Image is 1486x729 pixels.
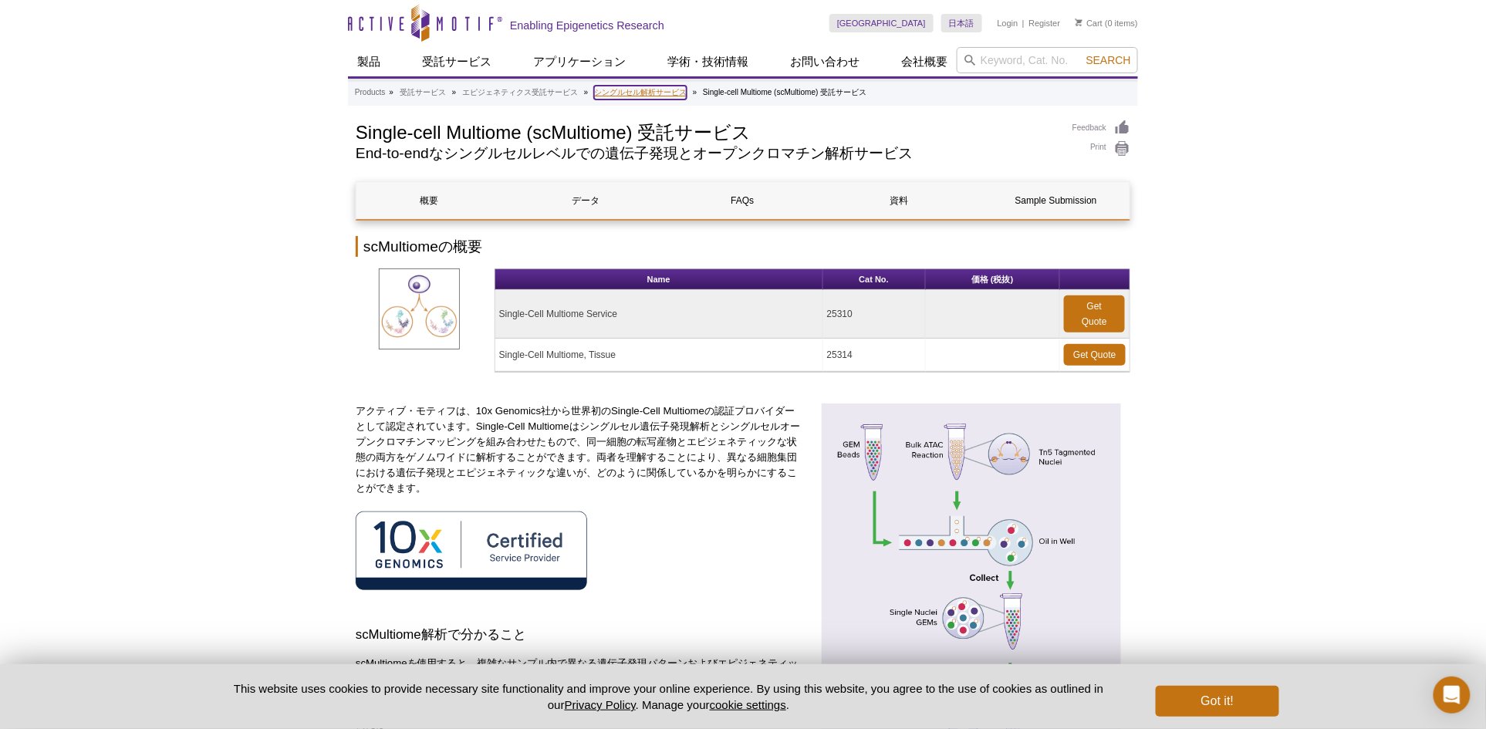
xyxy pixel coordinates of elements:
[356,147,1057,160] h2: End-to-endなシングルセルレベルでの遺伝子発現とオープンクロマチン解析サービス
[984,182,1129,219] a: Sample Submission
[926,269,1060,290] th: 価格 (税抜)
[565,698,636,711] a: Privacy Policy
[513,182,658,219] a: データ
[998,18,1018,29] a: Login
[1156,686,1279,717] button: Got it!
[703,88,866,96] li: Single-cell Multiome (scMultiome) 受託サービス
[1076,19,1082,26] img: Your Cart
[1082,53,1136,67] button: Search
[452,88,457,96] li: »
[413,47,501,76] a: 受託サービス
[823,339,926,372] td: 25314
[389,88,393,96] li: »
[1064,344,1126,366] a: Get Quote
[1434,677,1471,714] div: Open Intercom Messenger
[355,86,385,100] a: Products
[827,182,972,219] a: 資料
[207,680,1130,713] p: This website uses cookies to provide necessary site functionality and improve your online experie...
[1076,18,1103,29] a: Cart
[356,236,1130,257] h2: scMultiomeの概要
[495,339,823,372] td: Single-Cell Multiome, Tissue
[495,269,823,290] th: Name
[829,14,934,32] a: [GEOGRAPHIC_DATA]
[379,268,460,349] img: Single-Cell Multiome Service
[594,86,687,100] a: シングルセル解析サービス
[1072,140,1130,157] a: Print
[400,86,446,100] a: 受託サービス
[462,86,578,100] a: エピジェネティクス受託サービス
[348,47,390,76] a: 製品
[941,14,982,32] a: 日本語
[823,290,926,339] td: 25310
[658,47,758,76] a: 学術・技術情報
[1086,54,1131,66] span: Search
[823,269,926,290] th: Cat No.
[356,120,1057,143] h1: Single-cell Multiome (scMultiome) 受託サービス
[510,19,664,32] h2: Enabling Epigenetics Research
[356,182,502,219] a: 概要
[892,47,957,76] a: 会社概要
[781,47,869,76] a: お問い合わせ
[356,403,801,496] p: アクティブ・モティフは、10x Genomics社から世界初のSingle-Cell Multiomeの認証プロバイダーとして認定されています。Single-Cell Multiomeはシングル...
[356,626,801,644] h3: scMultiome解析で分かること​
[957,47,1138,73] input: Keyword, Cat. No.
[693,88,697,96] li: »
[356,511,587,589] img: 10X Genomics Certified Service Provider
[1022,14,1025,32] li: |
[1072,120,1130,137] a: Feedback
[524,47,635,76] a: アプリケーション
[356,656,801,702] p: scMultiomeを使用すると、複雑なサンプル内で異なる遺伝子発現パターンおよびエピジェネティックプロファイルを持つ細胞亜集団を特定できるため、サンプル処理によって遺伝子発現パターンを変える可...
[710,698,786,711] button: cookie settings
[1064,295,1125,332] a: Get Quote
[1028,18,1060,29] a: Register
[495,290,823,339] td: Single-Cell Multiome Service
[670,182,815,219] a: FAQs
[584,88,589,96] li: »
[1076,14,1138,32] li: (0 items)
